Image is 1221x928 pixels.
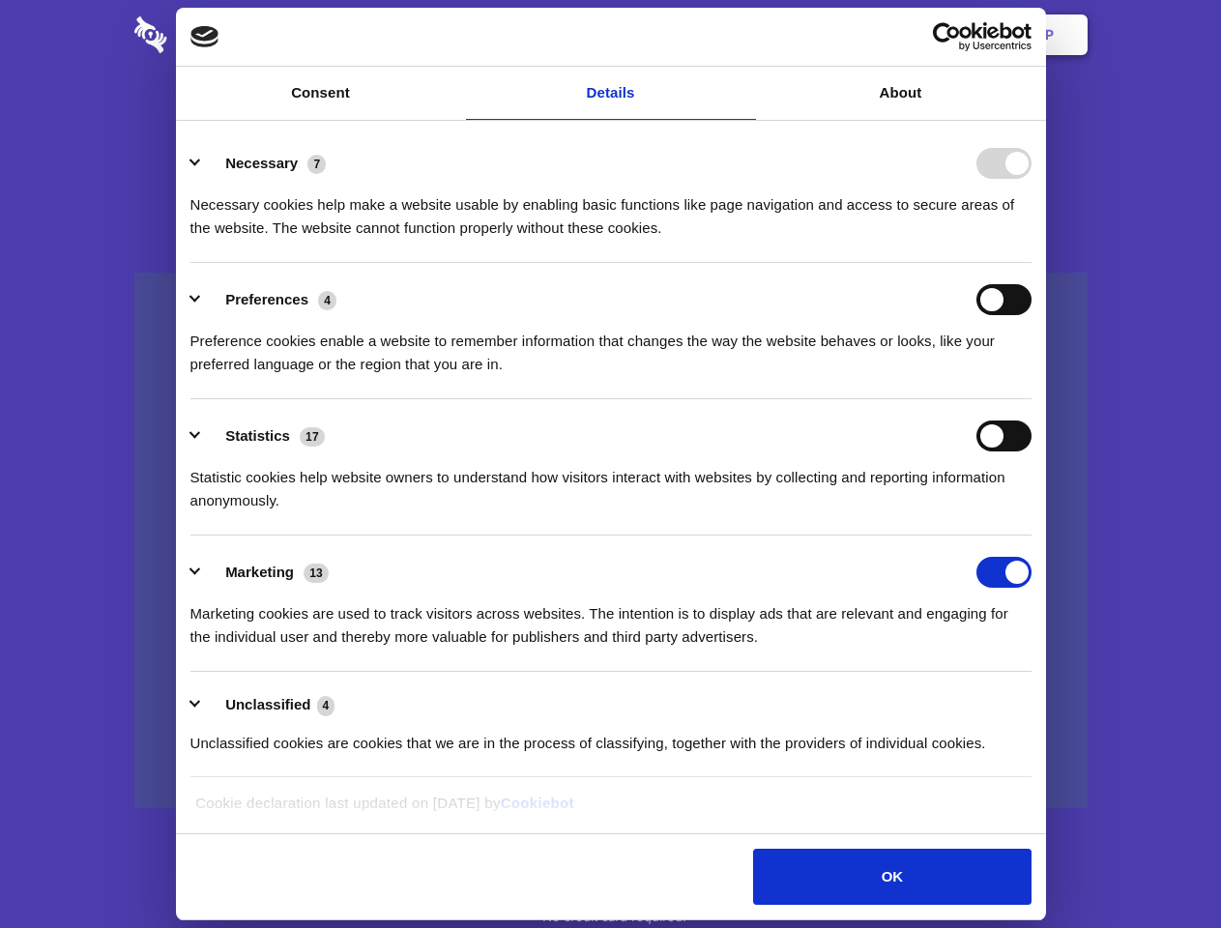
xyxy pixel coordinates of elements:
button: Marketing (13) [190,557,341,588]
h1: Eliminate Slack Data Loss. [134,87,1088,157]
img: logo-wordmark-white-trans-d4663122ce5f474addd5e946df7df03e33cb6a1c49d2221995e7729f52c070b2.svg [134,16,300,53]
label: Marketing [225,564,294,580]
a: About [756,67,1046,120]
a: Consent [176,67,466,120]
h4: Auto-redaction of sensitive data, encrypted data sharing and self-destructing private chats. Shar... [134,176,1088,240]
img: logo [190,26,219,47]
div: Necessary cookies help make a website usable by enabling basic functions like page navigation and... [190,179,1032,240]
a: Pricing [567,5,652,65]
div: Marketing cookies are used to track visitors across websites. The intention is to display ads tha... [190,588,1032,649]
a: Details [466,67,756,120]
div: Preference cookies enable a website to remember information that changes the way the website beha... [190,315,1032,376]
div: Statistic cookies help website owners to understand how visitors interact with websites by collec... [190,451,1032,512]
span: 4 [318,291,336,310]
span: 4 [317,696,335,715]
button: Preferences (4) [190,284,349,315]
label: Necessary [225,155,298,171]
div: Cookie declaration last updated on [DATE] by [181,792,1040,829]
button: Unclassified (4) [190,693,347,717]
span: 13 [304,564,329,583]
label: Preferences [225,291,308,307]
a: Cookiebot [501,795,574,811]
a: Contact [784,5,873,65]
button: Necessary (7) [190,148,338,179]
span: 17 [300,427,325,447]
a: Wistia video thumbnail [134,273,1088,809]
a: Login [877,5,961,65]
a: Usercentrics Cookiebot - opens in a new window [862,22,1032,51]
button: Statistics (17) [190,420,337,451]
iframe: Drift Widget Chat Controller [1124,831,1198,905]
button: OK [753,849,1031,905]
label: Statistics [225,427,290,444]
div: Unclassified cookies are cookies that we are in the process of classifying, together with the pro... [190,717,1032,755]
span: 7 [307,155,326,174]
